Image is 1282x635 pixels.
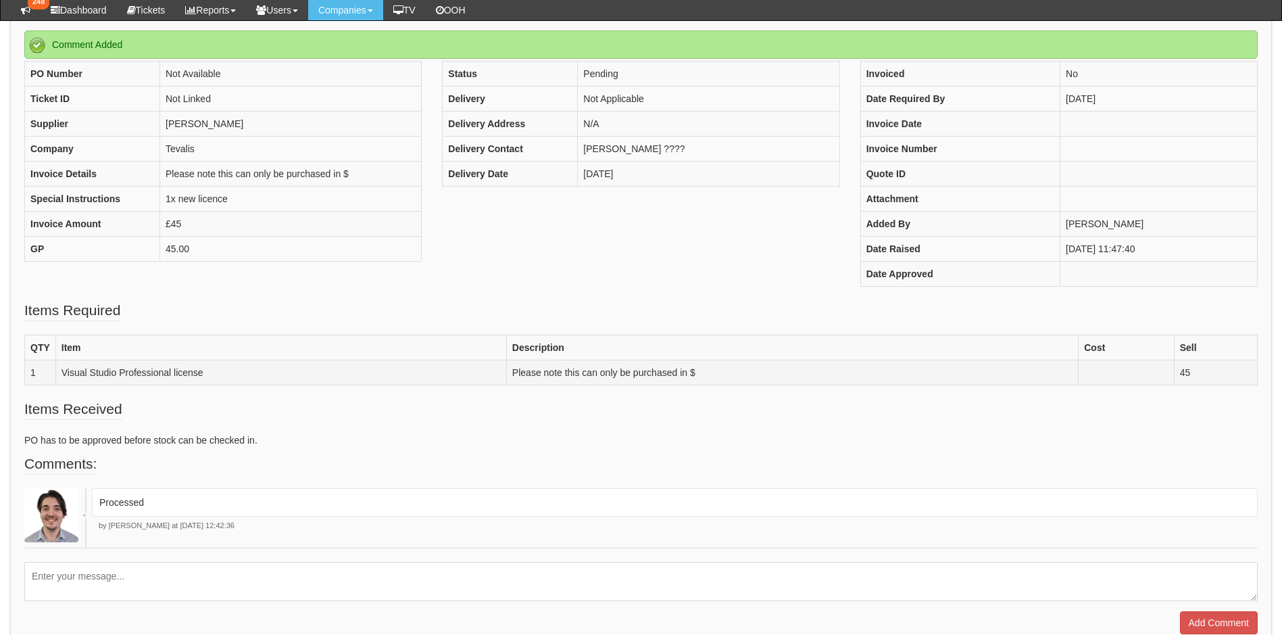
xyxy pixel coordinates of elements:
[24,399,122,420] legend: Items Received
[860,162,1060,187] th: Quote ID
[860,87,1060,112] th: Date Required By
[25,212,160,237] th: Invoice Amount
[160,137,422,162] td: Tevalis
[443,162,578,187] th: Delivery Date
[25,187,160,212] th: Special Instructions
[160,87,422,112] td: Not Linked
[443,87,578,112] th: Delivery
[506,335,1078,360] th: Description
[1079,335,1175,360] th: Cost
[1060,237,1258,262] td: [DATE] 11:47:40
[160,212,422,237] td: £45
[24,454,97,475] legend: Comments:
[55,360,506,385] td: Visual Studio Professional license
[443,137,578,162] th: Delivery Contact
[443,112,578,137] th: Delivery Address
[506,360,1078,385] td: Please note this can only be purchased in $
[160,162,422,187] td: Please note this can only be purchased in $
[1060,62,1258,87] td: No
[25,335,56,360] th: QTY
[99,496,1250,509] p: Processed
[578,162,839,187] td: [DATE]
[25,360,56,385] td: 1
[25,62,160,87] th: PO Number
[1060,212,1258,237] td: [PERSON_NAME]
[860,237,1060,262] th: Date Raised
[578,87,839,112] td: Not Applicable
[1174,360,1257,385] td: 45
[160,112,422,137] td: [PERSON_NAME]
[860,112,1060,137] th: Invoice Date
[860,187,1060,212] th: Attachment
[160,62,422,87] td: Not Available
[24,30,1258,59] div: Comment Added
[25,237,160,262] th: GP
[578,137,839,162] td: [PERSON_NAME] ????
[578,112,839,137] td: N/A
[1174,335,1257,360] th: Sell
[860,262,1060,287] th: Date Approved
[92,521,1258,532] p: by [PERSON_NAME] at [DATE] 12:42:36
[1180,611,1258,634] input: Add Comment
[860,137,1060,162] th: Invoice Number
[25,162,160,187] th: Invoice Details
[1060,87,1258,112] td: [DATE]
[443,62,578,87] th: Status
[860,212,1060,237] th: Added By
[25,87,160,112] th: Ticket ID
[860,62,1060,87] th: Invoiced
[578,62,839,87] td: Pending
[24,433,1258,447] p: PO has to be approved before stock can be checked in.
[25,137,160,162] th: Company
[24,300,120,321] legend: Items Required
[160,187,422,212] td: 1x new licence
[25,112,160,137] th: Supplier
[55,335,506,360] th: Item
[160,237,422,262] td: 45.00
[24,488,78,542] img: Alex Reece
